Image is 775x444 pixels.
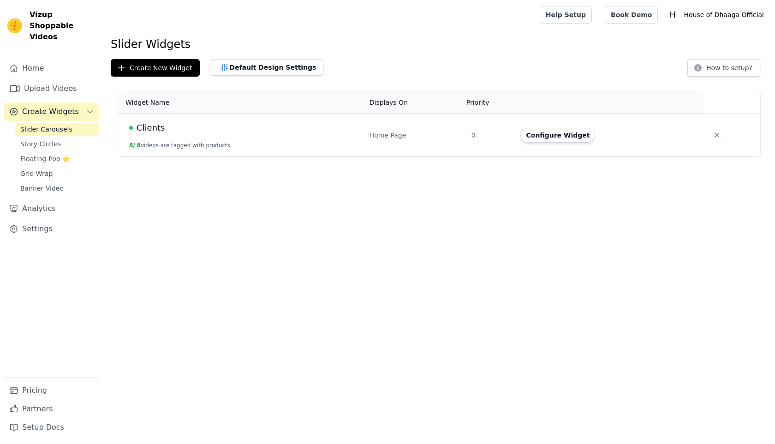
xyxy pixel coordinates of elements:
[520,128,595,143] button: Configure Widget
[15,138,99,150] a: Story Circles
[540,6,592,24] a: Help Setup
[4,220,99,238] a: Settings
[118,91,364,114] th: Widget Name
[22,106,79,117] span: Create Widgets
[364,91,466,114] th: Displays On
[15,123,99,136] a: Slider Carousels
[4,381,99,400] a: Pricing
[20,154,70,163] span: Floating-Pop ⭐
[20,125,72,134] span: Slider Carousels
[466,114,515,157] td: 0
[4,400,99,418] a: Partners
[4,418,99,437] a: Setup Docs
[15,182,99,195] a: Banner Video
[137,142,141,149] span: 8
[687,66,760,74] a: How to setup?
[670,10,676,19] text: H
[7,18,22,33] img: Vizup
[20,139,61,149] span: Story Circles
[466,91,515,114] th: Priority
[4,102,99,121] button: Create Widgets
[665,6,768,23] button: H House of Dhaaga Official
[4,199,99,218] a: Analytics
[30,9,95,42] span: Vizup Shoppable Videos
[687,59,760,77] button: How to setup?
[129,126,133,130] span: Live Published
[709,127,725,144] button: Delete widget
[111,37,768,52] h1: Slider Widgets
[129,142,135,149] span: 8 /
[129,142,232,149] button: 8/ 8videos are tagged with products.
[680,6,768,23] p: House of Dhaaga Official
[20,184,64,193] span: Banner Video
[4,59,99,78] a: Home
[20,169,53,178] span: Grid Wrap
[111,59,200,77] button: Create New Widget
[15,167,99,180] a: Grid Wrap
[137,121,165,134] span: Clients
[370,131,460,140] div: Home Page
[211,59,323,76] button: Default Design Settings
[15,152,99,165] a: Floating-Pop ⭐
[605,6,658,24] a: Book Demo
[4,79,99,98] a: Upload Videos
